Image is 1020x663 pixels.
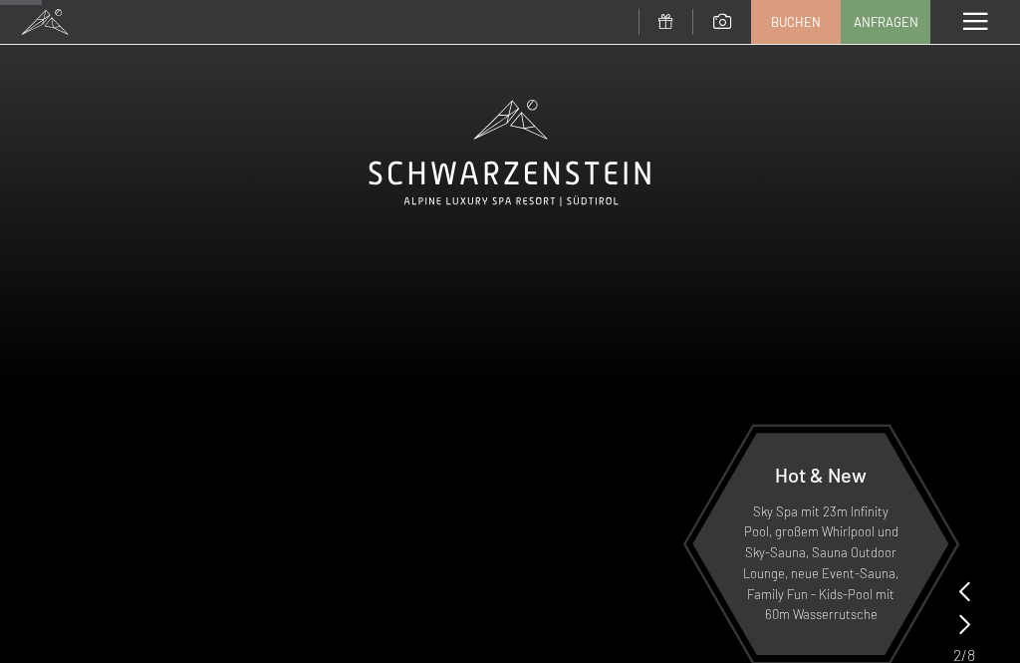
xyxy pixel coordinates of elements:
p: Sky Spa mit 23m Infinity Pool, großem Whirlpool und Sky-Sauna, Sauna Outdoor Lounge, neue Event-S... [741,501,900,626]
a: Anfragen [842,1,929,43]
a: Buchen [752,1,840,43]
span: Anfragen [854,13,918,31]
a: Hot & New Sky Spa mit 23m Infinity Pool, großem Whirlpool und Sky-Sauna, Sauna Outdoor Lounge, ne... [691,432,950,656]
span: Buchen [771,13,821,31]
span: Hot & New [775,463,867,487]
